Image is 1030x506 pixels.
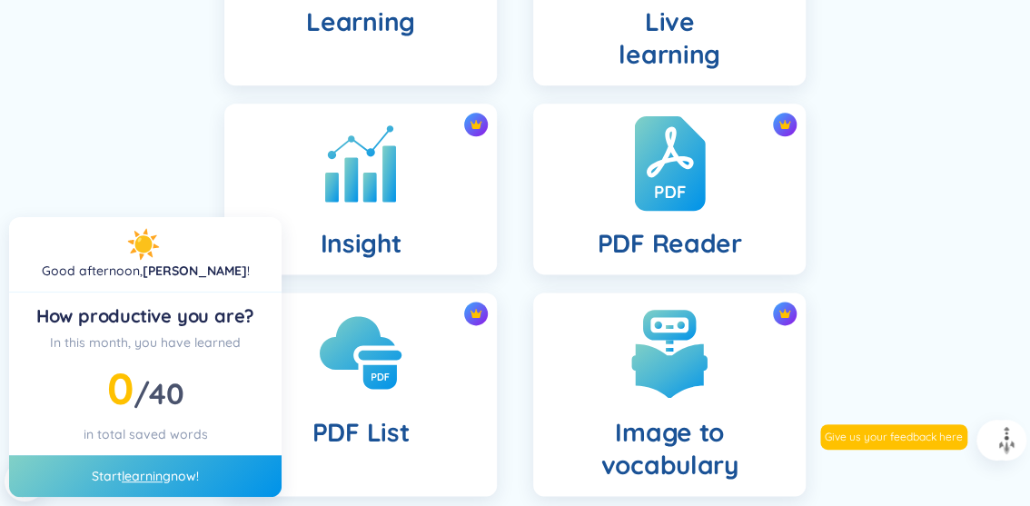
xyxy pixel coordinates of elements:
[24,424,267,444] div: in total saved words
[320,227,401,260] h4: Insight
[24,303,267,329] div: How productive you are?
[778,118,791,131] img: crown icon
[515,104,824,274] a: crown iconPDF Reader
[619,5,720,71] h4: Live learning
[778,307,791,320] img: crown icon
[992,426,1021,455] img: to top
[306,5,415,38] h4: Learning
[42,261,250,281] div: !
[9,455,282,497] div: Start now!
[149,375,183,412] span: 40
[470,118,482,131] img: crown icon
[122,468,171,484] a: learning
[143,263,247,279] a: [PERSON_NAME]
[312,416,410,449] h4: PDF List
[597,227,741,260] h4: PDF Reader
[106,361,133,415] span: 0
[470,307,482,320] img: crown icon
[206,104,515,274] a: crown iconInsight
[133,375,183,412] span: /
[548,416,791,481] h4: Image to vocabulary
[24,332,267,352] div: In this month, you have learned
[515,293,824,496] a: crown iconImage to vocabulary
[42,263,143,279] span: Good afternoon ,
[206,293,515,496] a: crown iconPDF List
